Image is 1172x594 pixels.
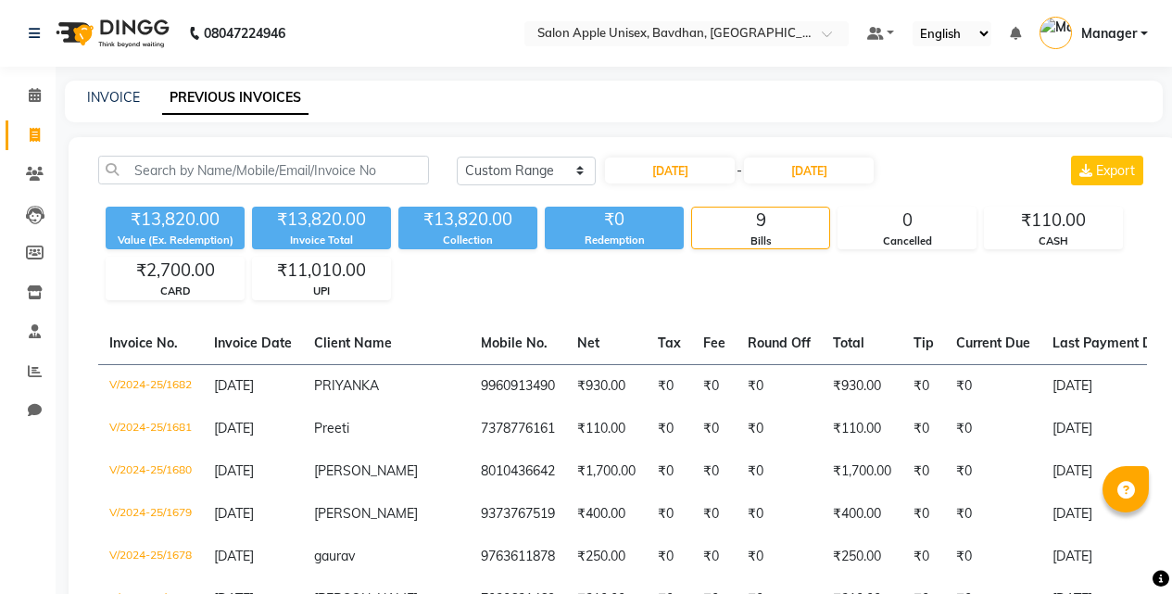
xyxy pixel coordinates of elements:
[566,450,647,493] td: ₹1,700.00
[833,335,864,351] span: Total
[744,158,874,183] input: End Date
[204,7,285,59] b: 08047224946
[253,258,390,284] div: ₹11,010.00
[647,536,692,578] td: ₹0
[314,505,418,522] span: [PERSON_NAME]
[566,408,647,450] td: ₹110.00
[658,335,681,351] span: Tax
[545,207,684,233] div: ₹0
[398,233,537,248] div: Collection
[98,536,203,578] td: V/2024-25/1678
[98,493,203,536] td: V/2024-25/1679
[1071,156,1143,185] button: Export
[470,408,566,450] td: 7378776161
[566,364,647,408] td: ₹930.00
[838,208,976,234] div: 0
[314,377,379,394] span: PRIYANKA
[1096,162,1135,179] span: Export
[214,548,254,564] span: [DATE]
[902,450,945,493] td: ₹0
[98,364,203,408] td: V/2024-25/1682
[902,493,945,536] td: ₹0
[214,462,254,479] span: [DATE]
[737,536,822,578] td: ₹0
[748,335,811,351] span: Round Off
[945,408,1041,450] td: ₹0
[98,408,203,450] td: V/2024-25/1681
[647,408,692,450] td: ₹0
[822,408,902,450] td: ₹110.00
[647,364,692,408] td: ₹0
[214,377,254,394] span: [DATE]
[470,536,566,578] td: 9763611878
[398,207,537,233] div: ₹13,820.00
[737,364,822,408] td: ₹0
[470,450,566,493] td: 8010436642
[545,233,684,248] div: Redemption
[1081,24,1137,44] span: Manager
[902,408,945,450] td: ₹0
[566,536,647,578] td: ₹250.00
[1094,520,1153,575] iframe: chat widget
[692,408,737,450] td: ₹0
[692,450,737,493] td: ₹0
[692,364,737,408] td: ₹0
[902,536,945,578] td: ₹0
[98,450,203,493] td: V/2024-25/1680
[162,82,309,115] a: PREVIOUS INVOICES
[822,536,902,578] td: ₹250.00
[838,234,976,249] div: Cancelled
[737,450,822,493] td: ₹0
[692,536,737,578] td: ₹0
[214,505,254,522] span: [DATE]
[481,335,548,351] span: Mobile No.
[647,493,692,536] td: ₹0
[822,493,902,536] td: ₹400.00
[945,450,1041,493] td: ₹0
[98,156,429,184] input: Search by Name/Mobile/Email/Invoice No
[566,493,647,536] td: ₹400.00
[107,258,244,284] div: ₹2,700.00
[945,536,1041,578] td: ₹0
[470,364,566,408] td: 9960913490
[109,335,178,351] span: Invoice No.
[692,234,829,249] div: Bills
[956,335,1030,351] span: Current Due
[106,233,245,248] div: Value (Ex. Redemption)
[703,335,725,351] span: Fee
[822,450,902,493] td: ₹1,700.00
[314,548,355,564] span: gaurav
[945,493,1041,536] td: ₹0
[470,493,566,536] td: 9373767519
[737,161,742,181] span: -
[1040,17,1072,49] img: Manager
[314,420,349,436] span: Preeti
[647,450,692,493] td: ₹0
[253,284,390,299] div: UPI
[106,207,245,233] div: ₹13,820.00
[314,335,392,351] span: Client Name
[314,462,418,479] span: [PERSON_NAME]
[902,364,945,408] td: ₹0
[252,207,391,233] div: ₹13,820.00
[47,7,174,59] img: logo
[914,335,934,351] span: Tip
[945,364,1041,408] td: ₹0
[214,335,292,351] span: Invoice Date
[214,420,254,436] span: [DATE]
[985,208,1122,234] div: ₹110.00
[985,234,1122,249] div: CASH
[737,493,822,536] td: ₹0
[737,408,822,450] td: ₹0
[107,284,244,299] div: CARD
[692,493,737,536] td: ₹0
[87,89,140,106] a: INVOICE
[605,158,735,183] input: Start Date
[692,208,829,234] div: 9
[822,364,902,408] td: ₹930.00
[252,233,391,248] div: Invoice Total
[577,335,599,351] span: Net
